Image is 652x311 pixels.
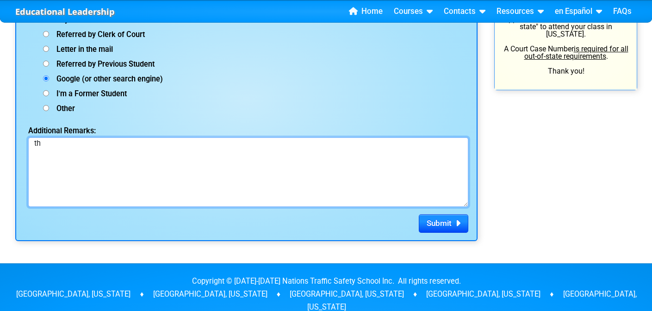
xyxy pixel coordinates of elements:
u: is required for all out-of-state requirements [524,44,628,61]
span: Google (or other search engine) [49,75,163,83]
input: I'm a Former Student [43,90,49,96]
span: Letter in the mail [49,45,113,54]
input: Referred by Previous Student [43,61,49,67]
input: Other [43,105,49,111]
span: Referred by Clerk of Court [49,30,145,39]
span: Other [49,104,75,113]
label: How did you hear about us? [36,16,180,24]
input: Referred by Clerk of Court [43,31,49,37]
a: Courses [390,5,436,19]
a: Educational Leadership [15,4,115,19]
input: Letter in the mail [43,46,49,52]
a: Home [345,5,386,19]
span: Submit [427,218,452,228]
a: Contacts [440,5,489,19]
a: FAQs [609,5,635,19]
span: I'm a Former Student [49,89,127,98]
a: Resources [493,5,547,19]
span: Referred by Previous Student [49,60,155,68]
button: Submit [419,214,468,233]
label: Additional Remarks: [28,127,138,135]
a: en Español [551,5,606,19]
input: Google (or other search engine) [43,75,49,81]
